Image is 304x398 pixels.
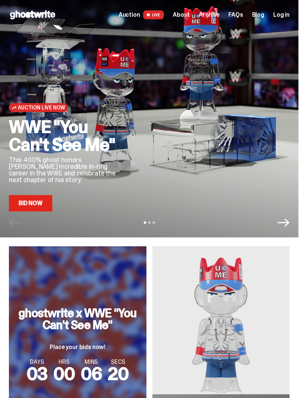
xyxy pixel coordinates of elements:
h2: WWE "You Can't See Me" [9,118,121,154]
p: This 400% ghost honors [PERSON_NAME] incredible in-ring career in the WWE and celebrate the next ... [9,157,121,183]
button: View slide 3 [153,221,155,224]
span: SECS [108,359,129,365]
span: HRS [53,359,75,365]
span: 00 [53,362,75,385]
button: View slide 1 [144,221,146,224]
a: Auction LIVE [119,10,164,19]
span: 20 [108,362,129,385]
span: MINS [81,359,102,365]
span: Auction [119,12,140,18]
a: Log in [273,12,290,18]
button: Next [278,217,290,228]
span: 06 [81,362,102,385]
a: Archive [199,12,219,18]
a: FAQs [228,12,243,18]
span: LIVE [143,10,164,19]
span: 03 [27,362,48,385]
a: Blog [252,12,264,18]
button: View slide 2 [148,221,151,224]
h3: ghostwrite x WWE "You Can't See Me" [18,307,138,331]
a: Bid Now [9,195,52,211]
p: Place your bids now! [18,344,138,350]
span: Auction Live Now [18,105,65,111]
a: About [173,12,190,18]
span: DAYS [27,359,48,365]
